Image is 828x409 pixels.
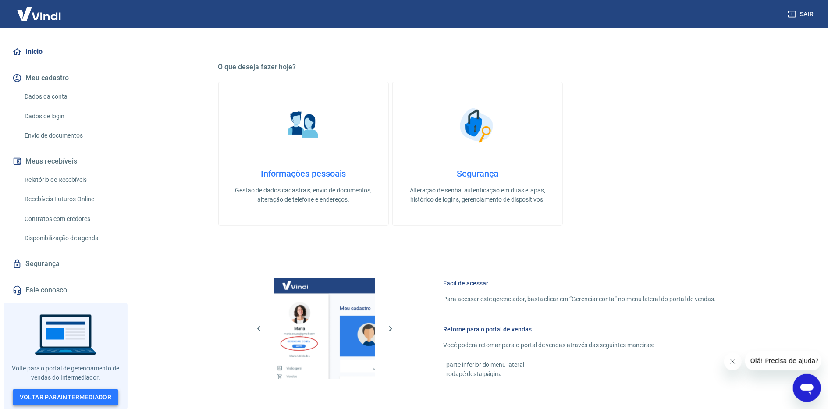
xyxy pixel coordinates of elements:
button: Meu cadastro [11,68,121,88]
p: Alteração de senha, autenticação em duas etapas, histórico de logins, gerenciamento de dispositivos. [407,186,548,204]
h6: Fácil de acessar [444,279,716,288]
a: Recebíveis Futuros Online [21,190,121,208]
a: Informações pessoaisInformações pessoaisGestão de dados cadastrais, envio de documentos, alteraçã... [218,82,389,226]
a: SegurançaSegurançaAlteração de senha, autenticação em duas etapas, histórico de logins, gerenciam... [392,82,563,226]
a: Contratos com credores [21,210,121,228]
iframe: Fechar mensagem [724,353,742,370]
iframe: Botão para abrir a janela de mensagens [793,374,821,402]
a: Disponibilização de agenda [21,229,121,247]
button: Sair [786,6,817,22]
a: Fale conosco [11,281,121,300]
img: Imagem da dashboard mostrando o botão de gerenciar conta na sidebar no lado esquerdo [274,278,375,379]
p: Gestão de dados cadastrais, envio de documentos, alteração de telefone e endereços. [233,186,374,204]
p: - rodapé desta página [444,370,716,379]
img: Informações pessoais [281,103,325,147]
a: Envio de documentos [21,127,121,145]
button: Meus recebíveis [11,152,121,171]
h4: Informações pessoais [233,168,374,179]
a: Relatório de Recebíveis [21,171,121,189]
a: Voltar paraIntermediador [13,389,119,405]
h4: Segurança [407,168,548,179]
a: Início [11,42,121,61]
p: Para acessar este gerenciador, basta clicar em “Gerenciar conta” no menu lateral do portal de ven... [444,295,716,304]
p: Você poderá retornar para o portal de vendas através das seguintes maneiras: [444,341,716,350]
a: Dados da conta [21,88,121,106]
p: - parte inferior do menu lateral [444,360,716,370]
img: Vindi [11,0,68,27]
a: Dados de login [21,107,121,125]
h6: Retorne para o portal de vendas [444,325,716,334]
img: Segurança [455,103,499,147]
h5: O que deseja fazer hoje? [218,63,737,71]
a: Segurança [11,254,121,274]
iframe: Mensagem da empresa [745,351,821,370]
